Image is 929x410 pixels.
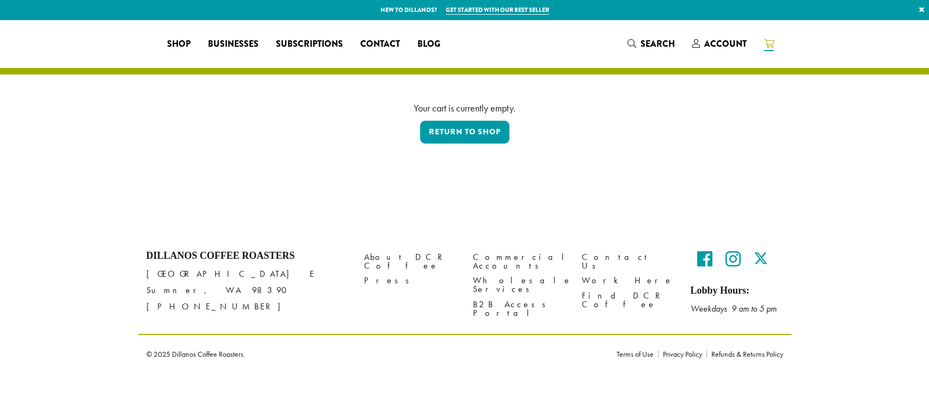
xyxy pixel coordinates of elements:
h4: Dillanos Coffee Roasters [146,250,348,262]
p: [GEOGRAPHIC_DATA] E Sumner, WA 98390 [PHONE_NUMBER] [146,266,348,315]
span: Contact [360,38,400,51]
a: Contact Us [582,250,674,274]
a: Refunds & Returns Policy [706,350,783,358]
a: Shop [158,35,199,53]
span: Search [641,38,675,50]
a: Wholesale Services [473,274,565,297]
a: Return to shop [420,121,509,144]
span: Shop [167,38,190,51]
a: Find DCR Coffee [582,288,674,312]
a: Get started with our best seller [446,5,549,15]
a: Commercial Accounts [473,250,565,274]
a: About DCR Coffee [364,250,457,274]
span: Blog [417,38,440,51]
div: Your cart is currently empty. [155,101,775,115]
span: Subscriptions [276,38,343,51]
a: Press [364,274,457,288]
a: Work Here [582,274,674,288]
a: Privacy Policy [658,350,706,358]
a: B2B Access Portal [473,297,565,320]
a: Terms of Use [617,350,658,358]
h5: Lobby Hours: [691,285,783,297]
a: Search [619,35,684,53]
span: Account [704,38,747,50]
em: Weekdays 9 am to 5 pm [691,303,777,314]
p: © 2025 Dillanos Coffee Roasters. [146,350,600,358]
span: Businesses [208,38,259,51]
